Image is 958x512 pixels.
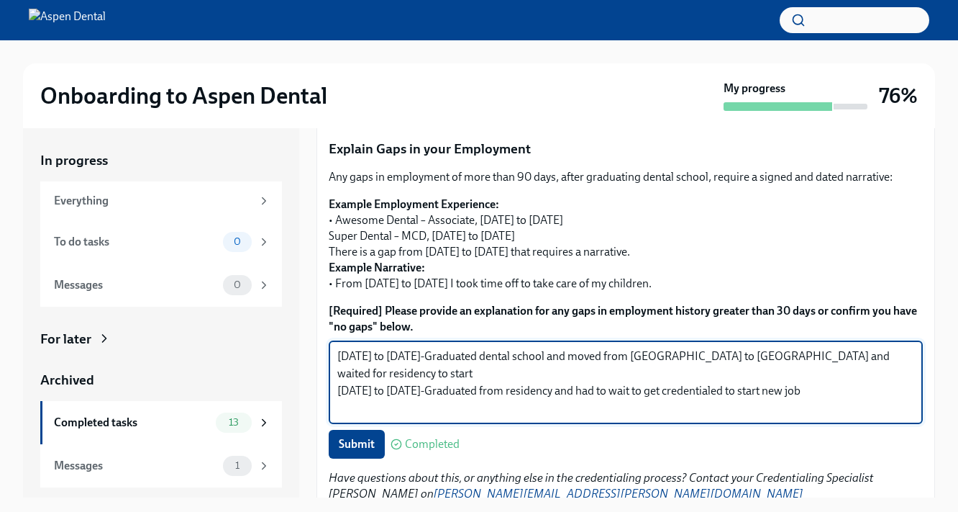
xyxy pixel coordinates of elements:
[225,236,250,247] span: 0
[724,81,785,96] strong: My progress
[329,197,923,292] p: • Awesome Dental – Associate, [DATE] to [DATE] Super Dental – MCD, [DATE] to [DATE] There is a ga...
[329,197,499,211] strong: Example Employment Experience:
[40,151,282,170] a: In progress
[329,169,923,185] p: Any gaps in employment of more than 90 days, after graduating dental school, require a signed and...
[54,415,210,431] div: Completed tasks
[40,220,282,264] a: To do tasks0
[337,348,914,417] textarea: [DATE] to [DATE]-Graduated dental school and moved from [GEOGRAPHIC_DATA] to [GEOGRAPHIC_DATA] an...
[54,277,217,293] div: Messages
[329,140,923,158] p: Explain Gaps in your Employment
[40,330,282,349] a: For later
[54,458,217,474] div: Messages
[329,430,385,459] button: Submit
[29,9,106,32] img: Aspen Dental
[54,234,217,250] div: To do tasks
[40,444,282,488] a: Messages1
[54,193,252,209] div: Everything
[329,471,874,500] em: Have questions about this, or anything else in the credentialing process? Contact your Credential...
[40,264,282,307] a: Messages0
[40,81,327,110] h2: Onboarding to Aspen Dental
[40,371,282,390] a: Archived
[225,279,250,290] span: 0
[227,460,248,471] span: 1
[329,261,425,274] strong: Example Narrative:
[339,437,375,452] span: Submit
[434,487,803,500] a: [PERSON_NAME][EMAIL_ADDRESS][PERSON_NAME][DOMAIN_NAME]
[40,401,282,444] a: Completed tasks13
[40,181,282,220] a: Everything
[879,83,918,109] h3: 76%
[220,417,247,428] span: 13
[40,330,91,349] div: For later
[329,303,923,335] label: [Required] Please provide an explanation for any gaps in employment history greater than 30 days ...
[405,439,460,450] span: Completed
